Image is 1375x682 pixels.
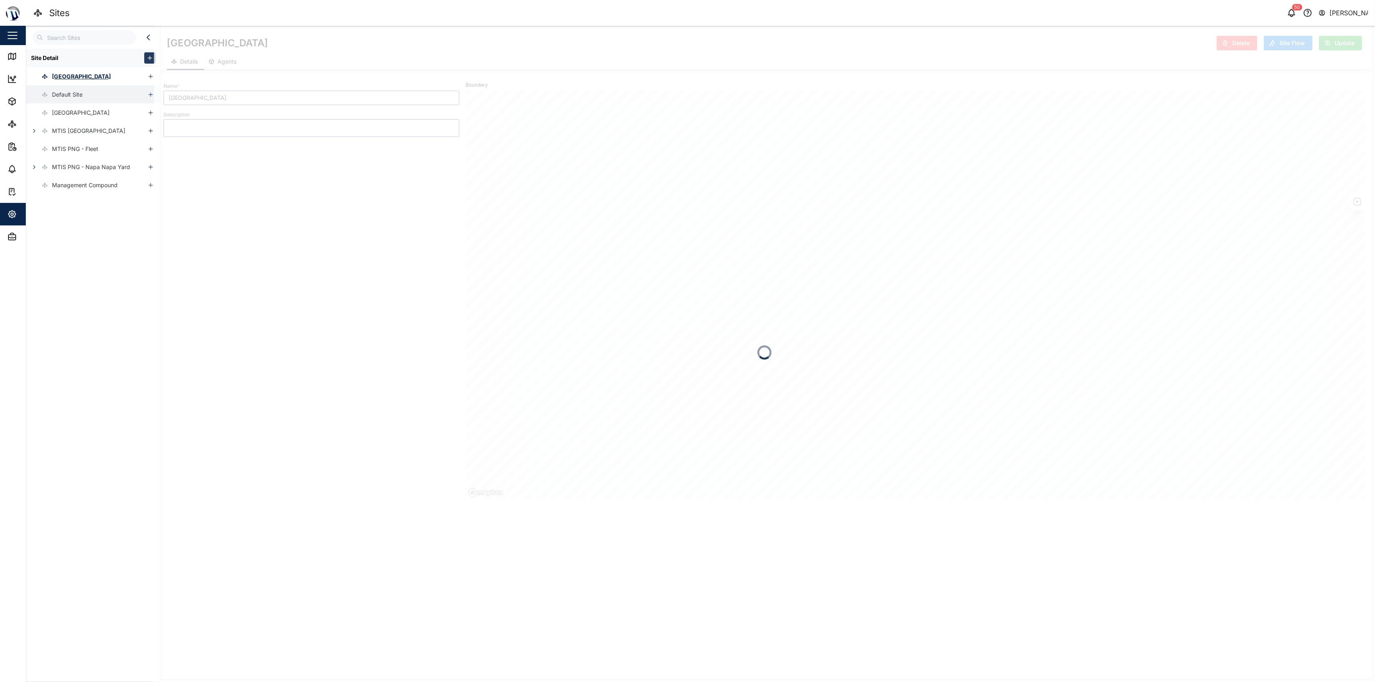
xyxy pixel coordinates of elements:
[52,163,130,172] div: MTIS PNG - Napa Napa Yard
[31,54,135,62] div: Site Detail
[21,165,46,174] div: Alarms
[21,52,39,61] div: Map
[52,145,98,153] div: MTIS PNG - Fleet
[21,120,40,128] div: Sites
[21,232,45,241] div: Admin
[52,108,110,117] div: [GEOGRAPHIC_DATA]
[52,72,111,81] div: [GEOGRAPHIC_DATA]
[52,181,118,190] div: Management Compound
[21,74,57,83] div: Dashboard
[33,30,136,45] input: Search Sites
[21,187,43,196] div: Tasks
[52,126,125,135] div: MTIS [GEOGRAPHIC_DATA]
[21,210,50,219] div: Settings
[1330,8,1369,18] div: [PERSON_NAME]
[21,142,48,151] div: Reports
[52,90,83,99] div: Default Site
[1318,7,1369,19] button: [PERSON_NAME]
[1292,4,1302,10] div: 50
[4,4,22,22] img: Main Logo
[21,97,46,106] div: Assets
[49,6,70,20] div: Sites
